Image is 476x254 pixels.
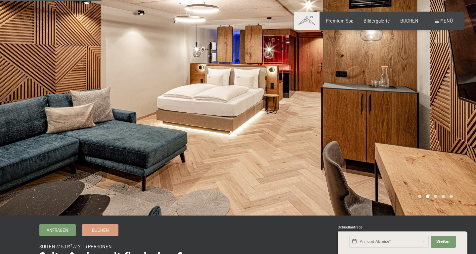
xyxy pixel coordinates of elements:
a: Buchen [82,224,118,235]
span: Anfragen [47,227,68,233]
a: Anfragen [40,224,75,235]
span: Suiten // 50 m² // 2 - 3 Personen [39,244,112,249]
a: Bildergalerie [364,18,390,24]
span: Weiter [436,239,450,244]
span: Buchen [92,227,109,233]
a: BUCHEN [400,18,418,24]
span: Schnellanfrage [338,225,363,229]
span: Menü [440,18,453,24]
a: Premium Spa [326,18,353,24]
button: Weiter [431,236,456,248]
